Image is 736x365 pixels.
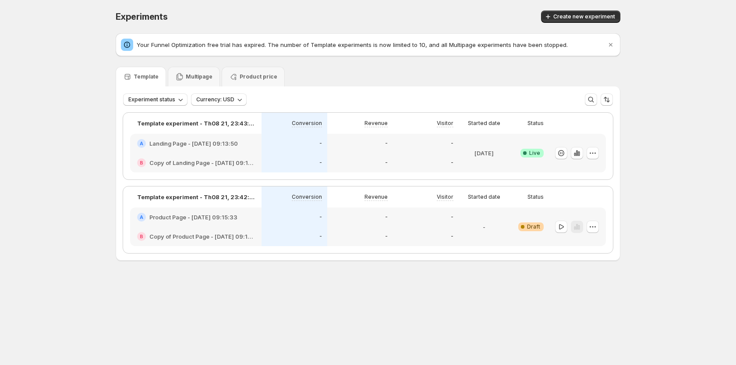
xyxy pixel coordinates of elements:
[385,233,388,240] p: -
[468,193,500,200] p: Started date
[292,193,322,200] p: Conversion
[240,73,277,80] p: Product price
[140,141,143,146] h2: A
[527,120,544,127] p: Status
[553,13,615,20] span: Create new experiment
[605,39,617,51] button: Dismiss notification
[451,214,453,221] p: -
[149,213,237,222] h2: Product Page - [DATE] 09:15:33
[437,120,453,127] p: Visitor
[292,120,322,127] p: Conversion
[319,233,322,240] p: -
[437,193,453,200] p: Visitor
[149,232,255,241] h2: Copy of Product Page - [DATE] 09:15:33
[128,96,175,103] span: Experiment status
[601,93,613,106] button: Sort the results
[541,11,620,23] button: Create new experiment
[123,93,188,106] button: Experiment status
[140,234,143,239] h2: B
[319,140,322,147] p: -
[186,73,212,80] p: Multipage
[527,223,540,230] span: Draft
[137,119,255,128] p: Template experiment - Th08 21, 23:43:39
[385,159,388,166] p: -
[137,40,606,49] p: Your Funnel Optimization free trial has expired. The number of Template experiments is now limite...
[149,158,255,167] h2: Copy of Landing Page - [DATE] 09:13:50
[191,93,247,106] button: Currency: USD
[364,120,388,127] p: Revenue
[116,11,168,22] span: Experiments
[385,140,388,147] p: -
[196,96,234,103] span: Currency: USD
[134,73,159,80] p: Template
[140,215,143,220] h2: A
[451,233,453,240] p: -
[149,139,238,148] h2: Landing Page - [DATE] 09:13:50
[319,214,322,221] p: -
[474,149,494,157] p: [DATE]
[527,193,544,200] p: Status
[529,150,540,157] span: Live
[385,214,388,221] p: -
[140,160,143,165] h2: B
[451,140,453,147] p: -
[364,193,388,200] p: Revenue
[468,120,500,127] p: Started date
[319,159,322,166] p: -
[451,159,453,166] p: -
[137,193,255,201] p: Template experiment - Th08 21, 23:42:16
[483,222,485,231] p: -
